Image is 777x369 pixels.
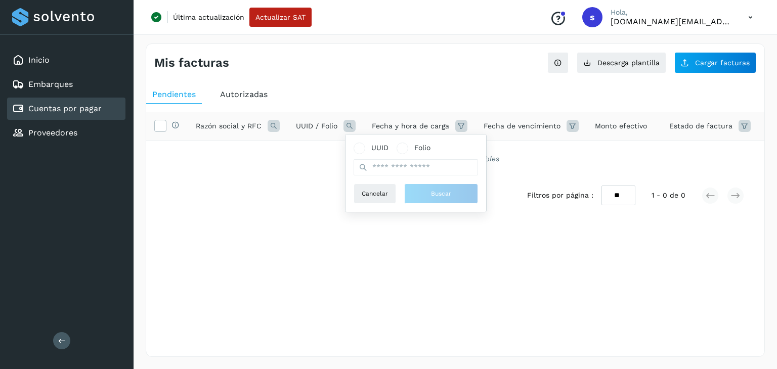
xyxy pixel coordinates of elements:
[28,79,73,89] a: Embarques
[577,52,666,73] button: Descarga plantilla
[652,190,685,201] span: 1 - 0 de 0
[527,190,593,201] span: Filtros por página :
[7,73,125,96] div: Embarques
[372,121,449,131] span: Fecha y hora de carga
[7,49,125,71] div: Inicio
[611,17,732,26] p: solvento.sl@segmail.co
[159,154,751,164] div: No hay datos disponibles
[7,98,125,120] div: Cuentas por pagar
[695,59,750,66] span: Cargar facturas
[484,121,560,131] span: Fecha de vencimiento
[196,121,262,131] span: Razón social y RFC
[220,89,268,99] span: Autorizadas
[597,59,660,66] span: Descarga plantilla
[7,122,125,144] div: Proveedores
[173,13,244,22] p: Última actualización
[28,104,102,113] a: Cuentas por pagar
[28,128,77,137] a: Proveedores
[154,56,229,70] h4: Mis facturas
[296,121,337,131] span: UUID / Folio
[611,8,732,17] p: Hola,
[669,121,732,131] span: Estado de factura
[595,121,647,131] span: Monto efectivo
[249,8,312,27] button: Actualizar SAT
[674,52,756,73] button: Cargar facturas
[152,89,196,99] span: Pendientes
[28,55,50,65] a: Inicio
[255,14,306,21] span: Actualizar SAT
